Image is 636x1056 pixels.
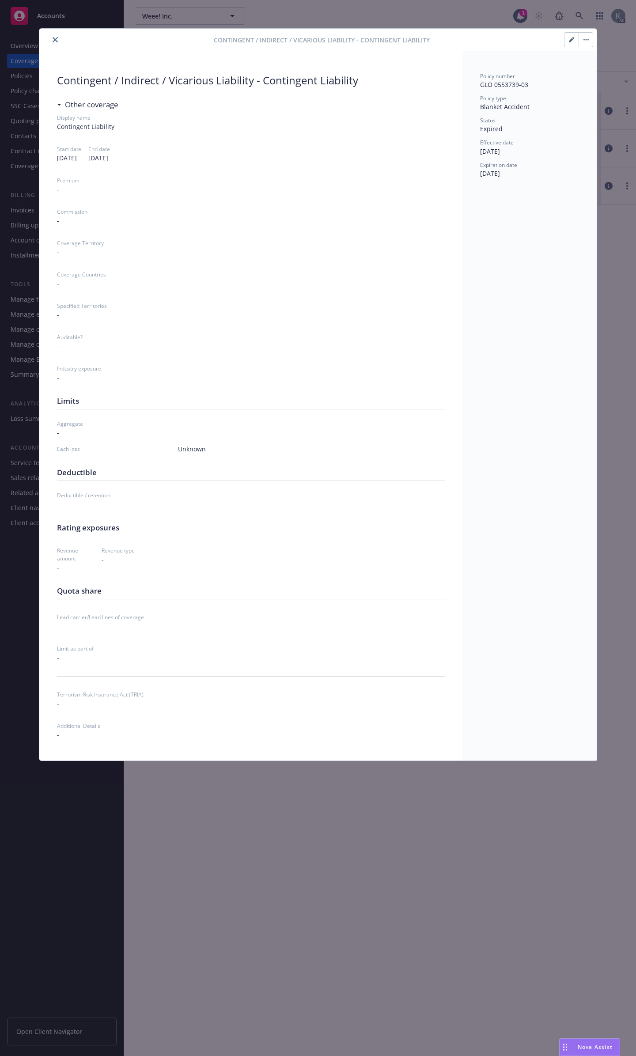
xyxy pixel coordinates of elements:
span: - [57,373,445,382]
span: [DATE] [88,153,110,163]
h1: Quota share [57,586,445,595]
span: Contingent Liability [57,122,445,131]
span: Commission [57,208,445,216]
span: Expired [480,125,503,133]
span: Contingent / Indirect / Vicarious Liability - Contingent Liability [57,72,445,88]
span: Policy number [480,72,515,80]
span: - [57,621,445,631]
div: Other coverage [57,99,118,110]
span: GLO 0553739-03 [480,80,528,89]
span: Effective date [480,139,514,146]
span: Lead carrier/Lead lines of coverage [57,613,445,621]
span: Nova Assist [578,1043,613,1051]
span: - [57,699,445,708]
span: Additional Details [57,722,445,730]
span: Display name [57,114,445,122]
span: - [57,341,445,351]
span: [DATE] [480,169,500,178]
span: - [57,563,95,572]
div: Drag to move [560,1039,571,1056]
span: Coverage Territory [57,239,445,247]
span: Limit as part of [57,645,445,653]
span: - [57,730,445,739]
h1: Rating exposures [57,523,445,532]
span: Premium [57,177,445,185]
span: Status [480,117,496,124]
span: [DATE] [57,153,81,163]
span: - [57,653,445,662]
button: Nova Assist [559,1038,620,1056]
span: Auditable? [57,333,445,341]
span: Contingent / Indirect / Vicarious Liability - Contingent Liability [214,35,430,45]
span: - [102,555,139,564]
span: Revenue amount [57,547,95,563]
span: - [57,428,445,437]
span: Blanket Accident [480,102,530,111]
span: Start date [57,145,81,153]
h1: Limits [57,396,445,405]
button: close [50,34,61,45]
span: - [57,247,445,257]
span: Terrorism Risk Insurance Act (TRIA) [57,691,445,699]
span: End date [88,145,110,153]
h3: Other coverage [65,99,118,110]
span: Aggregate [57,420,445,428]
span: Industry exposure [57,365,445,373]
span: Expiration date [480,161,517,169]
span: - [57,310,445,319]
span: - [57,500,445,509]
span: Coverage Countries [57,271,445,279]
h1: Deductible [57,468,445,477]
span: Each loss [57,445,167,453]
span: [DATE] [480,147,500,155]
span: - [57,185,445,194]
span: Deductible / retention [57,492,445,500]
span: Policy type [480,95,506,102]
span: Revenue type [102,547,139,555]
span: Specified Territories [57,302,445,310]
span: Unknown [178,444,206,454]
span: - [57,279,445,288]
span: - [57,216,445,225]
